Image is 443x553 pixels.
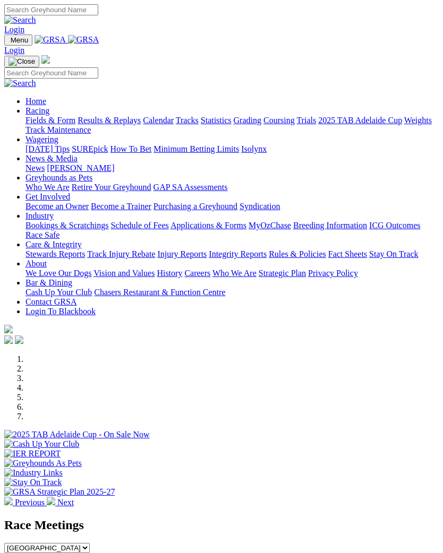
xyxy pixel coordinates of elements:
[249,221,291,230] a: MyOzChase
[25,202,89,211] a: Become an Owner
[25,202,439,211] div: Get Involved
[404,116,432,125] a: Weights
[72,183,151,192] a: Retire Your Greyhound
[4,497,13,505] img: chevron-left-pager-white.svg
[25,240,82,249] a: Care & Integrity
[4,4,98,15] input: Search
[25,163,45,172] a: News
[57,498,74,507] span: Next
[25,183,439,192] div: Greyhounds as Pets
[25,288,92,297] a: Cash Up Your Club
[157,249,207,258] a: Injury Reports
[4,468,63,478] img: Industry Links
[154,183,228,192] a: GAP SA Assessments
[157,269,182,278] a: History
[369,221,420,230] a: ICG Outcomes
[4,67,98,79] input: Search
[4,335,13,344] img: facebook.svg
[4,46,24,55] a: Login
[209,249,267,258] a: Integrity Reports
[25,116,75,125] a: Fields & Form
[259,269,306,278] a: Strategic Plan
[25,211,54,220] a: Industry
[25,144,70,153] a: [DATE] Tips
[176,116,199,125] a: Tracks
[87,249,155,258] a: Track Injury Rebate
[4,478,62,487] img: Stay On Track
[328,249,367,258] a: Fact Sheets
[4,498,47,507] a: Previous
[241,144,267,153] a: Isolynx
[25,183,70,192] a: Who We Are
[201,116,232,125] a: Statistics
[47,163,114,172] a: [PERSON_NAME]
[4,15,36,25] img: Search
[269,249,326,258] a: Rules & Policies
[25,269,91,278] a: We Love Our Dogs
[25,135,58,144] a: Wagering
[110,221,168,230] a: Schedule of Fees
[25,221,108,230] a: Bookings & Scratchings
[25,249,85,258] a: Stewards Reports
[4,459,82,468] img: Greyhounds As Pets
[25,116,439,135] div: Racing
[47,497,55,505] img: chevron-right-pager-white.svg
[41,55,50,64] img: logo-grsa-white.png
[25,144,439,154] div: Wagering
[72,144,108,153] a: SUREpick
[4,430,150,439] img: 2025 TAB Adelaide Cup - On Sale Now
[4,34,32,46] button: Toggle navigation
[143,116,174,125] a: Calendar
[318,116,402,125] a: 2025 TAB Adelaide Cup
[212,269,257,278] a: Who We Are
[4,79,36,88] img: Search
[11,36,28,44] span: Menu
[25,259,47,268] a: About
[25,269,439,278] div: About
[25,97,46,106] a: Home
[78,116,141,125] a: Results & Replays
[25,163,439,173] div: News & Media
[25,249,439,259] div: Care & Integrity
[25,192,70,201] a: Get Involved
[15,498,45,507] span: Previous
[25,221,439,240] div: Industry
[4,439,79,449] img: Cash Up Your Club
[47,498,74,507] a: Next
[154,144,239,153] a: Minimum Betting Limits
[25,288,439,297] div: Bar & Dining
[4,449,61,459] img: IER REPORT
[93,269,155,278] a: Vision and Values
[110,144,152,153] a: How To Bet
[25,278,72,287] a: Bar & Dining
[25,154,78,163] a: News & Media
[4,56,39,67] button: Toggle navigation
[4,518,439,532] h2: Race Meetings
[154,202,237,211] a: Purchasing a Greyhound
[171,221,246,230] a: Applications & Forms
[25,297,76,306] a: Contact GRSA
[94,288,225,297] a: Chasers Restaurant & Function Centre
[25,106,49,115] a: Racing
[296,116,316,125] a: Trials
[4,25,24,34] a: Login
[25,125,91,134] a: Track Maintenance
[240,202,280,211] a: Syndication
[91,202,151,211] a: Become a Trainer
[234,116,261,125] a: Grading
[68,35,99,45] img: GRSA
[8,57,35,66] img: Close
[308,269,358,278] a: Privacy Policy
[4,325,13,333] img: logo-grsa-white.png
[25,230,59,239] a: Race Safe
[15,335,23,344] img: twitter.svg
[25,173,92,182] a: Greyhounds as Pets
[4,487,115,497] img: GRSA Strategic Plan 2025-27
[263,116,295,125] a: Coursing
[35,35,66,45] img: GRSA
[293,221,367,230] a: Breeding Information
[184,269,210,278] a: Careers
[25,307,96,316] a: Login To Blackbook
[369,249,418,258] a: Stay On Track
